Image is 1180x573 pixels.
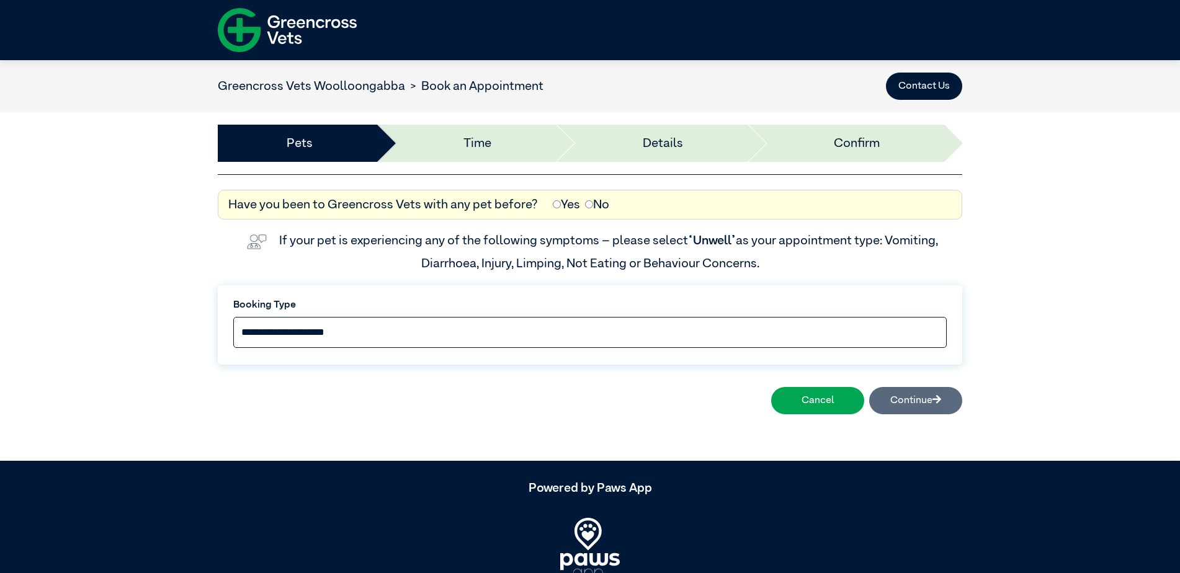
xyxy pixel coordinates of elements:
[228,195,538,214] label: Have you been to Greencross Vets with any pet before?
[553,195,580,214] label: Yes
[233,298,947,313] label: Booking Type
[218,3,357,57] img: f-logo
[886,73,962,100] button: Contact Us
[405,77,543,95] li: Book an Appointment
[242,229,272,254] img: vet
[771,387,864,414] button: Cancel
[279,234,941,269] label: If your pet is experiencing any of the following symptoms – please select as your appointment typ...
[688,234,736,247] span: “Unwell”
[218,481,962,495] h5: Powered by Paws App
[585,200,593,208] input: No
[553,200,561,208] input: Yes
[218,77,543,95] nav: breadcrumb
[585,195,609,214] label: No
[287,134,313,153] a: Pets
[218,80,405,92] a: Greencross Vets Woolloongabba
